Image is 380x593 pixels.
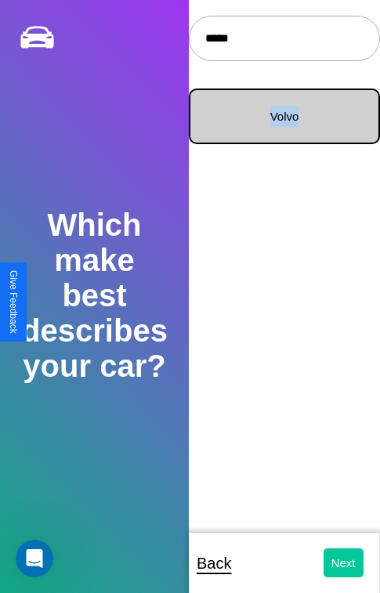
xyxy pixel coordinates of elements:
p: Back [197,549,231,577]
button: Next [324,548,364,577]
h2: Which make best describes your car? [19,208,170,384]
div: Give Feedback [8,270,19,334]
iframe: Intercom live chat [16,540,53,577]
p: Volvo [206,106,363,127]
